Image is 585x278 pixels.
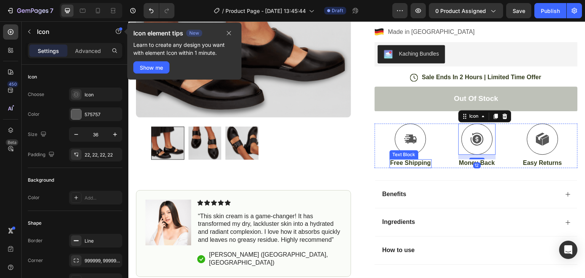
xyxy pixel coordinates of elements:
div: 999999, 999999, 999999, 999999 [85,257,120,264]
div: Undo/Redo [144,3,174,18]
button: Save [506,3,531,18]
div: Color [28,111,40,118]
div: Background [28,177,54,184]
span: 0 product assigned [435,7,486,15]
p: Sale Ends In 2 Hours | Limited Time Offer [294,52,413,60]
span: Save [513,8,525,14]
span: / [222,7,224,15]
iframe: Design area [128,21,585,278]
p: Advanced [75,47,101,55]
div: Padding [28,150,56,160]
p: Settings [38,47,59,55]
div: 22, 22, 22, 22 [85,152,120,158]
div: 12 [345,141,353,147]
p: How to use [254,225,286,233]
div: Choose [28,91,44,98]
span: Product Page - [DATE] 13:45:44 [225,7,306,15]
span: Draft [332,7,343,14]
button: Out of stock [246,65,449,90]
div: Add... [85,195,120,201]
div: Open Intercom Messenger [559,241,577,259]
p: Ingredients [254,197,287,205]
div: Corner [28,257,43,264]
p: 7 [50,6,53,15]
p: Benefits [254,169,278,177]
div: Shape [28,220,42,227]
div: Icon [28,73,37,80]
div: Text Block [263,130,289,137]
button: 7 [3,3,57,18]
button: 0 product assigned [429,3,503,18]
p: Money-Back [331,138,367,146]
p: Easy Returns [395,138,434,146]
div: Out of stock [326,73,370,82]
div: Publish [541,7,560,15]
div: Border [28,237,43,244]
div: Size [28,129,48,140]
button: Publish [534,3,566,18]
p: Icon [37,27,102,36]
button: Kaching Bundles [249,24,317,42]
div: 450 [7,81,18,87]
div: Color [28,194,40,201]
p: Free Shipping [262,138,303,146]
div: 575757 [85,111,120,118]
div: Line [85,238,120,244]
div: Icon [85,91,120,98]
div: Beta [6,139,18,145]
img: KachingBundles.png [256,28,265,37]
div: Kaching Bundles [271,28,311,36]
